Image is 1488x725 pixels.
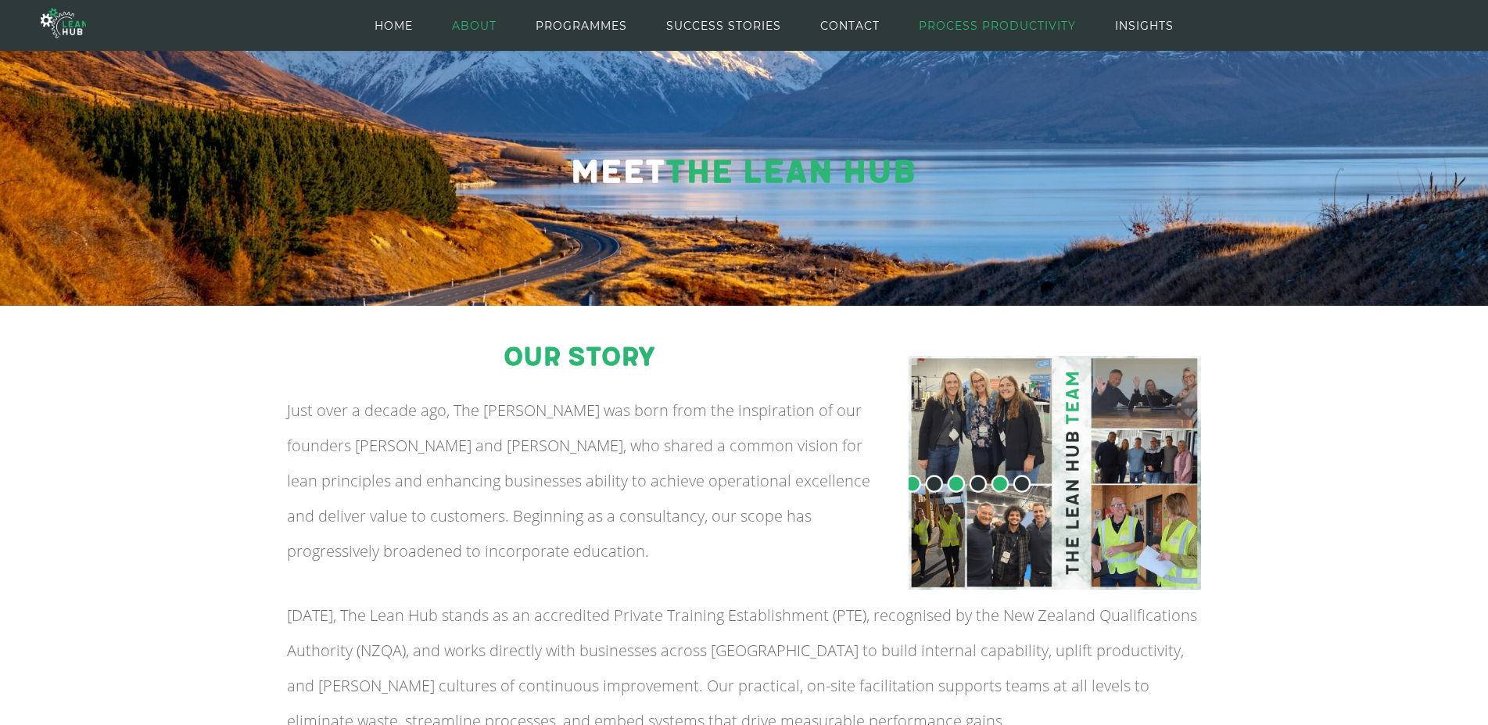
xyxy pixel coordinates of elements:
img: The Lean Hub | Optimising productivity with Lean Logo [41,2,86,45]
span: Meet [570,153,665,192]
img: The Lean Hub Team vs 2 [909,356,1201,590]
span: our story [504,342,654,373]
span: The Lean Hub [665,153,915,192]
span: Just over a decade ago, The [PERSON_NAME] was born from the inspiration of our founders [PERSON_N... [287,400,870,562]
